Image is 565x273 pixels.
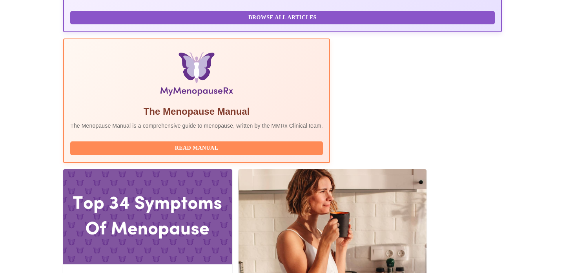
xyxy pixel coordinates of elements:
img: Menopause Manual [110,52,282,99]
span: Read Manual [78,143,315,153]
button: Browse All Articles [70,11,495,25]
span: Browse All Articles [78,13,487,23]
p: The Menopause Manual is a comprehensive guide to menopause, written by the MMRx Clinical team. [70,122,323,130]
button: Read Manual [70,141,323,155]
a: Read Manual [70,144,325,151]
a: Browse All Articles [70,14,497,20]
h5: The Menopause Manual [70,105,323,118]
